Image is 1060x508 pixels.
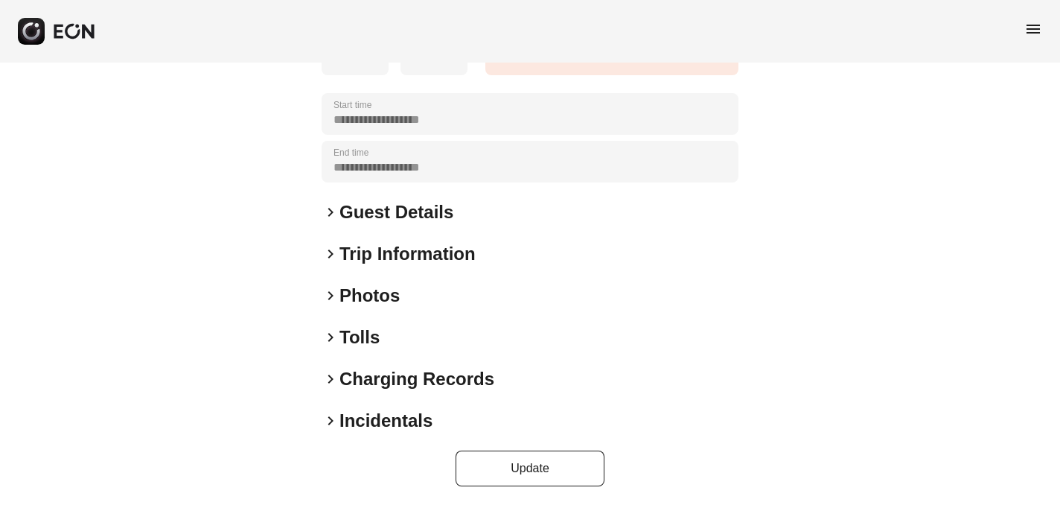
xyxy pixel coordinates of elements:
h2: Guest Details [339,200,453,224]
span: keyboard_arrow_right [322,287,339,305]
h2: Charging Records [339,367,494,391]
span: menu [1024,20,1042,38]
span: keyboard_arrow_right [322,370,339,388]
h2: Tolls [339,326,380,349]
span: keyboard_arrow_right [322,245,339,263]
span: keyboard_arrow_right [322,203,339,221]
h2: Photos [339,284,400,308]
h2: Incidentals [339,409,432,433]
span: keyboard_arrow_right [322,412,339,430]
button: Update [456,451,604,486]
span: keyboard_arrow_right [322,328,339,346]
h2: Trip Information [339,242,476,266]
